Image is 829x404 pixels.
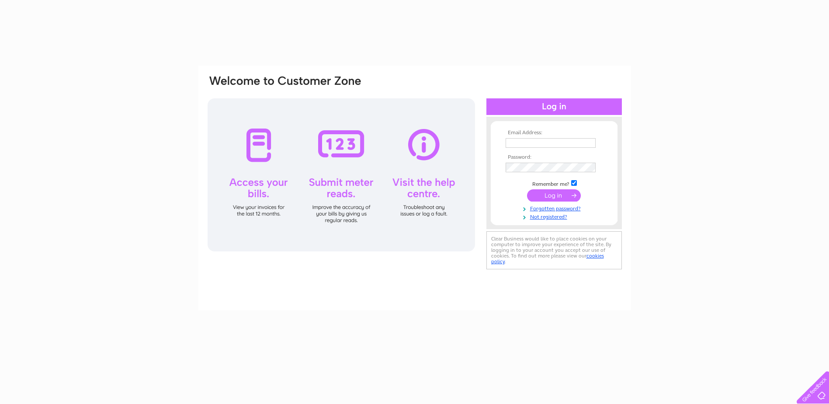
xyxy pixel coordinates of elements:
[486,231,622,269] div: Clear Business would like to place cookies on your computer to improve your experience of the sit...
[503,179,605,188] td: Remember me?
[503,130,605,136] th: Email Address:
[527,189,581,202] input: Submit
[506,204,605,212] a: Forgotten password?
[503,154,605,160] th: Password:
[491,253,604,265] a: cookies policy
[506,212,605,220] a: Not registered?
